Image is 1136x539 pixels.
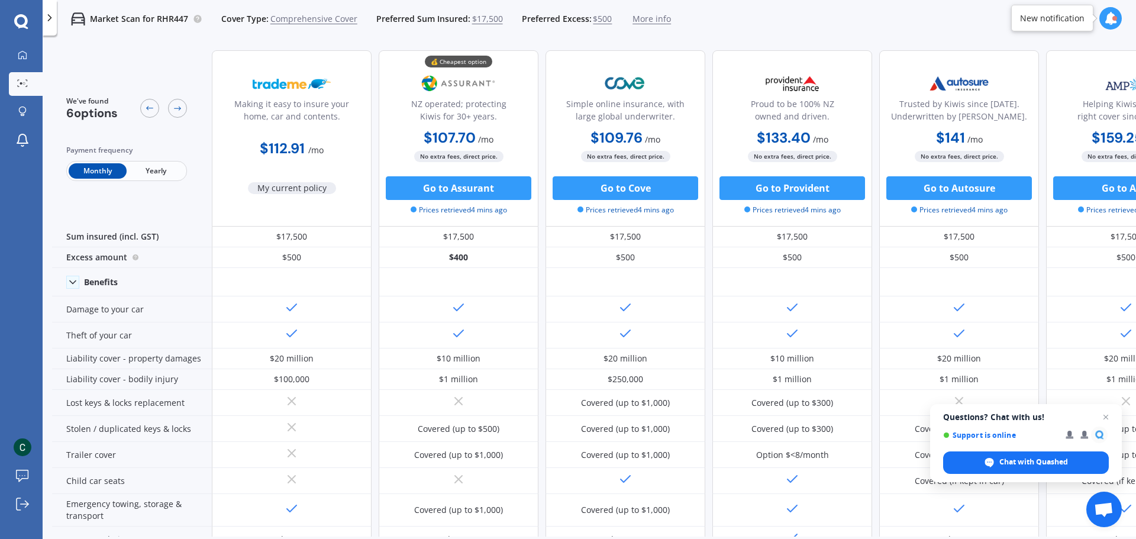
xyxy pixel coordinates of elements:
[90,13,188,25] p: Market Scan for RHR447
[71,12,85,26] img: car.f15378c7a67c060ca3f3.svg
[813,134,828,145] span: / mo
[308,144,324,156] span: / mo
[52,227,212,247] div: Sum insured (incl. GST)
[437,353,480,364] div: $10 million
[943,412,1109,422] span: Questions? Chat with us!
[418,423,499,435] div: Covered (up to $500)
[943,451,1109,474] span: Chat with Quashed
[722,98,862,127] div: Proud to be 100% NZ owned and driven.
[414,151,504,162] span: No extra fees, direct price.
[1086,492,1122,527] a: Open chat
[911,205,1008,215] span: Prices retrieved 4 mins ago
[52,468,212,494] div: Child car seats
[915,423,1003,435] div: Covered (up to $1,000)
[127,163,185,179] span: Yearly
[66,96,118,106] span: We've found
[414,449,503,461] div: Covered (up to $1,000)
[581,397,670,409] div: Covered (up to $1,000)
[84,277,118,288] div: Benefits
[889,98,1029,127] div: Trusted by Kiwis since [DATE]. Underwritten by [PERSON_NAME].
[52,348,212,369] div: Liability cover - property damages
[632,13,671,25] span: More info
[593,13,612,25] span: $500
[52,494,212,527] div: Emergency towing, storage & transport
[411,205,507,215] span: Prices retrieved 4 mins ago
[66,144,187,156] div: Payment frequency
[590,128,643,147] b: $109.76
[472,13,503,25] span: $17,500
[556,98,695,127] div: Simple online insurance, with large global underwriter.
[52,442,212,468] div: Trailer cover
[920,69,998,98] img: Autosure.webp
[553,176,698,200] button: Go to Cove
[253,69,331,98] img: Trademe.webp
[52,416,212,442] div: Stolen / duplicated keys & locks
[14,438,31,456] img: ACg8ocLynPaPxl2h3ZR436y78LxtZgg6StjsDtsDPrCe3GhVKp_A0A=s96-c
[879,247,1039,268] div: $500
[424,128,476,147] b: $107.70
[212,247,372,268] div: $500
[751,397,833,409] div: Covered (up to $300)
[376,13,470,25] span: Preferred Sum Insured:
[967,134,983,145] span: / mo
[577,205,674,215] span: Prices retrieved 4 mins ago
[999,457,1068,467] span: Chat with Quashed
[274,373,309,385] div: $100,000
[753,69,831,98] img: Provident.png
[757,128,811,147] b: $133.40
[581,449,670,461] div: Covered (up to $1,000)
[52,322,212,348] div: Theft of your car
[386,176,531,200] button: Go to Assurant
[943,431,1057,440] span: Support is online
[756,449,829,461] div: Option $<8/month
[940,373,979,385] div: $1 million
[581,423,670,435] div: Covered (up to $1,000)
[522,13,592,25] span: Preferred Excess:
[915,151,1004,162] span: No extra fees, direct price.
[879,227,1039,247] div: $17,500
[581,504,670,516] div: Covered (up to $1,000)
[770,353,814,364] div: $10 million
[52,369,212,390] div: Liability cover - bodily injury
[270,353,314,364] div: $20 million
[603,353,647,364] div: $20 million
[936,128,965,147] b: $141
[379,247,538,268] div: $400
[221,13,269,25] span: Cover Type:
[439,373,478,385] div: $1 million
[425,56,492,67] div: 💰 Cheapest option
[52,247,212,268] div: Excess amount
[937,353,981,364] div: $20 million
[608,373,643,385] div: $250,000
[66,105,118,121] span: 6 options
[222,98,362,127] div: Making it easy to insure your home, car and contents.
[546,227,705,247] div: $17,500
[712,247,872,268] div: $500
[270,13,357,25] span: Comprehensive Cover
[645,134,660,145] span: / mo
[414,504,503,516] div: Covered (up to $1,000)
[751,423,833,435] div: Covered (up to $300)
[419,69,498,98] img: Assurant.png
[389,98,528,127] div: NZ operated; protecting Kiwis for 30+ years.
[52,296,212,322] div: Damage to your car
[748,151,837,162] span: No extra fees, direct price.
[69,163,127,179] span: Monthly
[248,182,336,194] span: My current policy
[546,247,705,268] div: $500
[379,227,538,247] div: $17,500
[773,373,812,385] div: $1 million
[712,227,872,247] div: $17,500
[915,449,1003,461] div: Covered (up to $1,000)
[478,134,493,145] span: / mo
[1020,12,1085,24] div: New notification
[581,151,670,162] span: No extra fees, direct price.
[586,69,664,98] img: Cove.webp
[744,205,841,215] span: Prices retrieved 4 mins ago
[915,475,1004,487] div: Covered (if kept in car)
[719,176,865,200] button: Go to Provident
[260,139,305,157] b: $112.91
[52,390,212,416] div: Lost keys & locks replacement
[886,176,1032,200] button: Go to Autosure
[212,227,372,247] div: $17,500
